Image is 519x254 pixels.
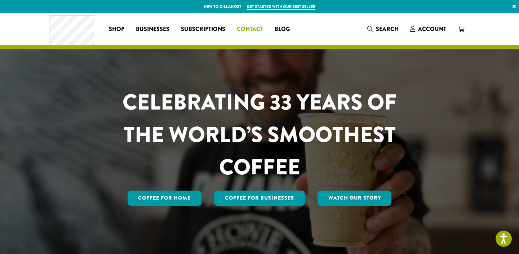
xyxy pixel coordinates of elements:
a: Get started with our best seller [247,4,315,10]
span: Subscriptions [181,25,225,34]
a: Search [361,23,404,35]
span: Shop [109,25,124,34]
h1: CELEBRATING 33 YEARS OF THE WORLD’S SMOOTHEST COFFEE [101,86,418,183]
span: Blog [275,25,290,34]
span: Search [376,25,399,33]
a: Shop [103,23,130,35]
a: Coffee for Home [128,191,202,206]
span: Contact [237,25,263,34]
a: Coffee For Businesses [214,191,305,206]
span: Businesses [136,25,169,34]
a: Watch Our Story [318,191,392,206]
span: Account [418,25,446,33]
